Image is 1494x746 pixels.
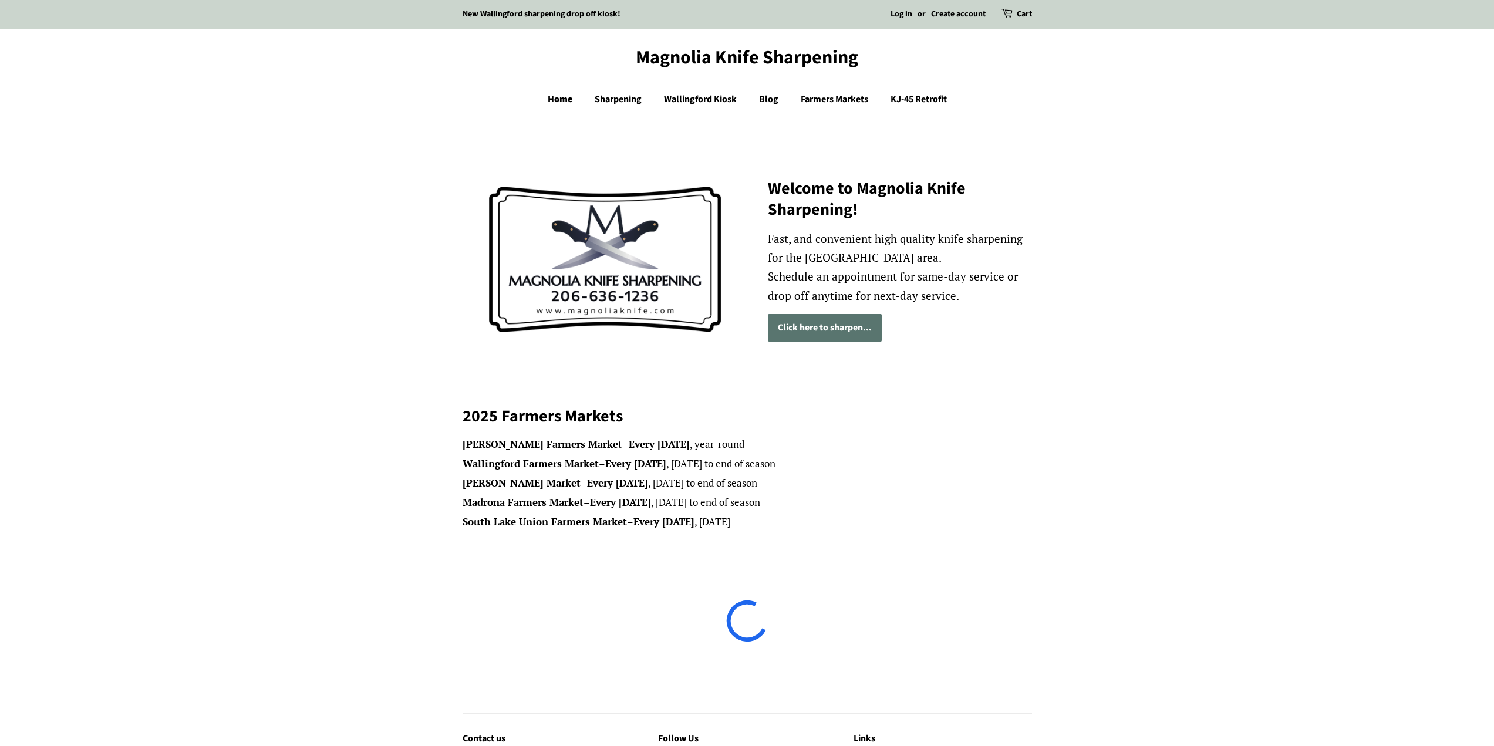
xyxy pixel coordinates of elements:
li: – , [DATE] [463,514,1032,531]
strong: Every [DATE] [629,437,690,451]
li: – , year-round [463,436,1032,453]
a: Click here to sharpen... [768,314,882,342]
strong: Madrona Farmers Market [463,495,584,509]
strong: Wallingford Farmers Market [463,457,599,470]
strong: Every [DATE] [587,476,648,490]
strong: Every [DATE] [590,495,651,509]
a: Cart [1017,8,1032,22]
li: – , [DATE] to end of season [463,475,1032,492]
a: Home [548,87,584,112]
a: Farmers Markets [792,87,880,112]
h2: 2025 Farmers Markets [463,406,1032,427]
p: Fast, and convenient high quality knife sharpening for the [GEOGRAPHIC_DATA] area. Schedule an ap... [768,229,1032,305]
a: Sharpening [586,87,653,112]
a: Create account [931,8,986,20]
strong: Every [DATE] [605,457,666,470]
li: – , [DATE] to end of season [463,455,1032,472]
h2: Welcome to Magnolia Knife Sharpening! [768,178,1032,221]
a: Log in [891,8,912,20]
a: Magnolia Knife Sharpening [463,46,1032,69]
li: – , [DATE] to end of season [463,494,1032,511]
strong: [PERSON_NAME] Market [463,476,581,490]
a: New Wallingford sharpening drop off kiosk! [463,8,620,20]
li: or [918,8,926,22]
strong: Every [DATE] [633,515,694,528]
a: Wallingford Kiosk [655,87,748,112]
a: Blog [750,87,790,112]
a: KJ-45 Retrofit [882,87,947,112]
strong: South Lake Union Farmers Market [463,515,627,528]
strong: [PERSON_NAME] Farmers Market [463,437,622,451]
